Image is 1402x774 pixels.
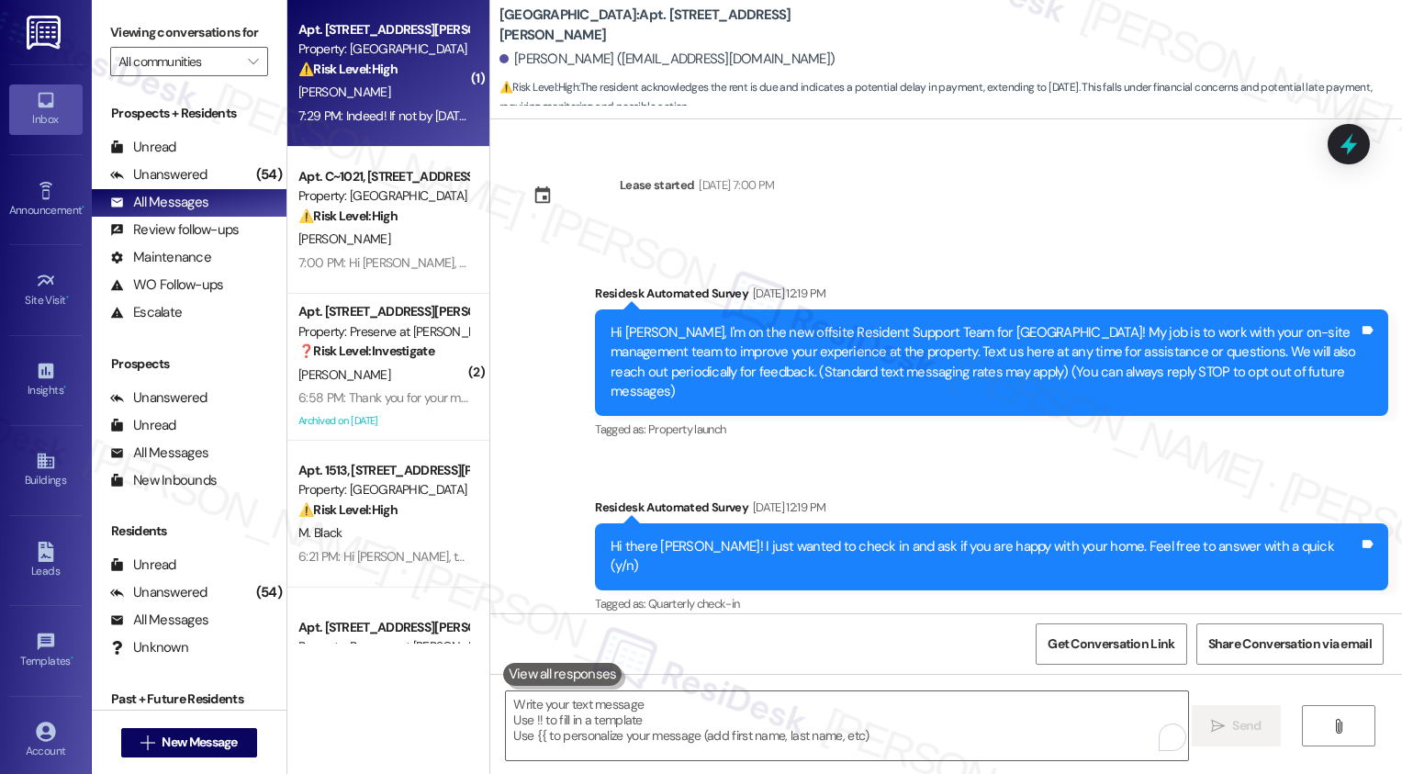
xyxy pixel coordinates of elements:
span: • [71,652,73,665]
div: Prospects [92,354,286,374]
span: [PERSON_NAME] [298,230,390,247]
i:  [248,54,258,69]
div: Tagged as: [595,590,1388,617]
div: [DATE] 7:00 PM [694,175,774,195]
div: Unanswered [110,388,207,408]
div: Unread [110,555,176,575]
div: (54) [252,161,286,189]
div: 7:29 PM: Indeed! If not by [DATE], [DATE] at the latest! [298,107,578,124]
a: Buildings [9,445,83,495]
i:  [140,735,154,750]
div: Residesk Automated Survey [595,284,1388,309]
strong: ⚠️ Risk Level: High [298,501,398,518]
div: Archived on [DATE] [297,409,470,432]
div: 6:21 PM: Hi [PERSON_NAME], thank you for letting me know! We appreciate you taking care of your r... [298,548,847,565]
label: Viewing conversations for [110,18,268,47]
div: Unanswered [110,583,207,602]
div: WO Follow-ups [110,275,223,295]
span: • [63,381,66,394]
a: Inbox [9,84,83,134]
div: New Inbounds [110,471,217,490]
div: Apt. C~1021, [STREET_ADDRESS] [298,167,468,186]
span: M. Black [298,524,342,541]
div: Unread [110,138,176,157]
div: Property: [GEOGRAPHIC_DATA] [298,186,468,206]
div: [DATE] 12:19 PM [748,284,825,303]
span: [PERSON_NAME] [298,84,390,100]
i:  [1211,719,1225,734]
div: Prospects + Residents [92,104,286,123]
div: Lease started [620,175,695,195]
button: New Message [121,728,257,757]
strong: ❓ Risk Level: Investigate [298,342,434,359]
button: Share Conversation via email [1196,623,1384,665]
textarea: To enrich screen reader interactions, please activate Accessibility in Grammarly extension settings [506,691,1188,760]
div: All Messages [110,611,208,630]
div: Apt. [STREET_ADDRESS][PERSON_NAME] [298,20,468,39]
div: Past + Future Residents [92,690,286,709]
span: Property launch [648,421,725,437]
div: [DATE] 12:19 PM [748,498,825,517]
div: Tagged as: [595,416,1388,443]
div: Maintenance [110,248,211,267]
div: Property: Preserve at [PERSON_NAME][GEOGRAPHIC_DATA] [298,322,468,342]
div: 6:58 PM: Thank you for your message. Our offices are currently closed, but we will contact you wh... [298,389,1375,406]
div: Unread [110,416,176,435]
div: Property: [GEOGRAPHIC_DATA] [298,39,468,59]
a: Templates • [9,626,83,676]
div: Hi [PERSON_NAME], I'm on the new offsite Resident Support Team for [GEOGRAPHIC_DATA]! My job is t... [611,323,1359,402]
div: All Messages [110,193,208,212]
div: All Messages [110,443,208,463]
a: Site Visit • [9,265,83,315]
span: New Message [162,733,237,752]
input: All communities [118,47,239,76]
div: Apt. [STREET_ADDRESS][PERSON_NAME] [298,302,468,321]
a: Leads [9,536,83,586]
button: Send [1192,705,1281,746]
a: Account [9,716,83,766]
div: Unanswered [110,165,207,185]
span: • [66,291,69,304]
strong: ⚠️ Risk Level: High [499,80,578,95]
div: Residesk Automated Survey [595,498,1388,523]
div: Escalate [110,303,182,322]
span: Quarterly check-in [648,596,739,611]
div: Apt. 1513, [STREET_ADDRESS][PERSON_NAME] [298,461,468,480]
a: Insights • [9,355,83,405]
b: [GEOGRAPHIC_DATA]: Apt. [STREET_ADDRESS][PERSON_NAME] [499,6,867,45]
div: Review follow-ups [110,220,239,240]
span: [PERSON_NAME] [298,366,390,383]
strong: ⚠️ Risk Level: High [298,61,398,77]
div: Hi there [PERSON_NAME]! I just wanted to check in and ask if you are happy with your home. Feel f... [611,537,1359,577]
div: [PERSON_NAME] ([EMAIL_ADDRESS][DOMAIN_NAME]) [499,50,835,69]
div: Property: [GEOGRAPHIC_DATA] [298,480,468,499]
button: Get Conversation Link [1036,623,1186,665]
div: Property: Preserve at [PERSON_NAME][GEOGRAPHIC_DATA] [298,637,468,656]
span: : The resident acknowledges the rent is due and indicates a potential delay in payment, extending... [499,78,1402,118]
div: (54) [252,578,286,607]
div: Unknown [110,638,188,657]
span: Get Conversation Link [1048,634,1174,654]
img: ResiDesk Logo [27,16,64,50]
div: Residents [92,522,286,541]
span: • [82,201,84,214]
strong: ⚠️ Risk Level: High [298,208,398,224]
span: Send [1232,716,1261,735]
i:  [1331,719,1345,734]
span: Share Conversation via email [1208,634,1372,654]
div: Apt. [STREET_ADDRESS][PERSON_NAME] [298,618,468,637]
